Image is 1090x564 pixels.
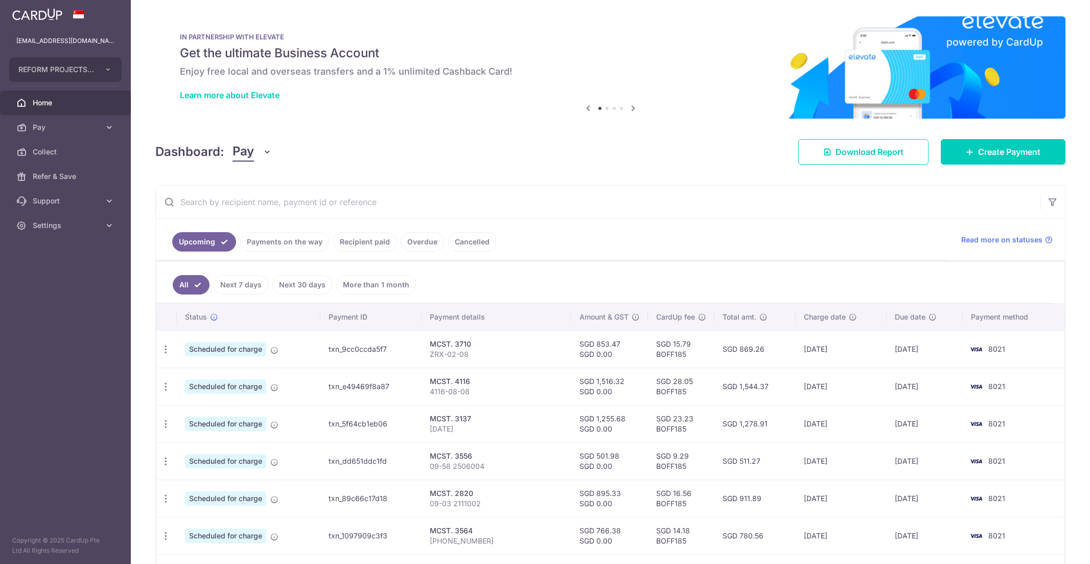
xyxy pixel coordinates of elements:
span: 8021 [988,419,1005,428]
div: MCST. 3137 [430,414,563,424]
td: [DATE] [887,480,963,517]
span: Total amt. [723,312,756,322]
td: [DATE] [796,442,887,480]
span: Create Payment [978,146,1040,158]
p: 4116-08-08 [430,387,563,397]
h4: Dashboard: [155,143,224,161]
img: Bank Card [966,530,986,542]
p: 09-03 2111002 [430,499,563,509]
div: MCST. 3556 [430,451,563,461]
span: Scheduled for charge [185,529,266,543]
td: SGD 23.23 BOFF185 [648,405,714,442]
span: Read more on statuses [961,235,1042,245]
a: Create Payment [941,139,1065,165]
td: [DATE] [796,405,887,442]
img: Bank Card [966,492,986,505]
th: Payment method [963,304,1064,330]
span: 8021 [988,494,1005,503]
span: 8021 [988,345,1005,353]
h5: Get the ultimate Business Account [180,45,1041,61]
td: SGD 14.18 BOFF185 [648,517,714,554]
span: Settings [33,220,100,231]
td: txn_89c66c17d18 [320,480,421,517]
td: SGD 9.29 BOFF185 [648,442,714,480]
td: SGD 501.98 SGD 0.00 [571,442,648,480]
td: [DATE] [887,442,963,480]
a: Overdue [401,232,444,252]
h6: Enjoy free local and overseas transfers and a 1% unlimited Cashback Card! [180,65,1041,78]
th: Payment ID [320,304,421,330]
button: Pay [233,142,272,162]
a: Read more on statuses [961,235,1053,245]
td: SGD 511.27 [714,442,796,480]
input: Search by recipient name, payment id or reference [156,186,1040,218]
td: [DATE] [796,368,887,405]
span: Scheduled for charge [185,342,266,356]
a: Learn more about Elevate [180,90,280,100]
td: [DATE] [796,480,887,517]
span: Amount & GST [579,312,629,322]
td: SGD 766.38 SGD 0.00 [571,517,648,554]
img: Bank Card [966,343,986,355]
td: SGD 911.89 [714,480,796,517]
div: MCST. 4116 [430,376,563,387]
td: SGD 1,544.37 [714,368,796,405]
p: [PHONE_NUMBER] [430,536,563,546]
td: SGD 853.47 SGD 0.00 [571,330,648,368]
td: txn_e49469f8a87 [320,368,421,405]
span: Refer & Save [33,171,100,182]
td: SGD 15.79 BOFF185 [648,330,714,368]
a: Download Report [798,139,929,165]
span: Collect [33,147,100,157]
span: Download Report [836,146,903,158]
span: REFORM PROJECTS PTE. LTD. [18,64,94,75]
span: Pay [233,142,254,162]
td: txn_1097909c3f3 [320,517,421,554]
td: SGD 1,278.91 [714,405,796,442]
td: [DATE] [796,517,887,554]
td: SGD 1,255.68 SGD 0.00 [571,405,648,442]
td: txn_9cc0ccda5f7 [320,330,421,368]
div: MCST. 3564 [430,526,563,536]
p: [DATE] [430,424,563,434]
td: [DATE] [887,405,963,442]
span: 8021 [988,457,1005,465]
span: Status [185,312,207,322]
td: SGD 16.56 BOFF185 [648,480,714,517]
td: SGD 780.56 [714,517,796,554]
a: Next 30 days [272,275,332,295]
img: Renovation banner [155,16,1065,119]
span: Support [33,196,100,206]
span: Scheduled for charge [185,417,266,431]
td: [DATE] [887,330,963,368]
td: txn_dd651ddc1fd [320,442,421,480]
td: SGD 1,516.32 SGD 0.00 [571,368,648,405]
a: Upcoming [172,232,236,252]
span: Due date [895,312,925,322]
a: Cancelled [448,232,496,252]
img: Bank Card [966,380,986,393]
td: SGD 869.26 [714,330,796,368]
span: Scheduled for charge [185,379,266,394]
a: Payments on the way [240,232,329,252]
div: MCST. 2820 [430,488,563,499]
a: Next 7 days [214,275,268,295]
button: REFORM PROJECTS PTE. LTD. [9,57,122,82]
th: Payment details [422,304,571,330]
div: MCST. 3710 [430,339,563,349]
td: SGD 28.05 BOFF185 [648,368,714,405]
p: ZRX-02-08 [430,349,563,359]
p: 09-58 2506004 [430,461,563,471]
span: Charge date [804,312,846,322]
span: 8021 [988,382,1005,391]
p: IN PARTNERSHIP WITH ELEVATE [180,33,1041,41]
a: More than 1 month [336,275,416,295]
span: Home [33,98,100,108]
td: txn_5f64cb1eb06 [320,405,421,442]
img: Bank Card [966,418,986,430]
span: Scheduled for charge [185,491,266,506]
a: Recipient paid [333,232,397,252]
p: [EMAIL_ADDRESS][DOMAIN_NAME] [16,36,114,46]
td: SGD 895.33 SGD 0.00 [571,480,648,517]
td: [DATE] [796,330,887,368]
